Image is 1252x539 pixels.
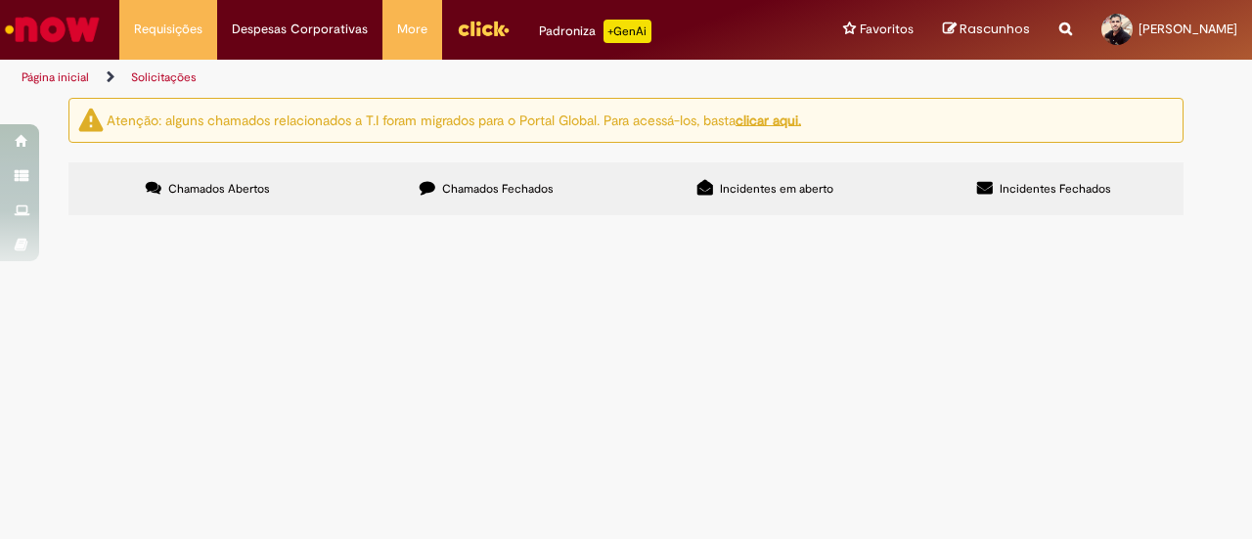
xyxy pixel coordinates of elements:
[736,111,801,128] a: clicar aqui.
[15,60,820,96] ul: Trilhas de página
[131,69,197,85] a: Solicitações
[539,20,651,43] div: Padroniza
[943,21,1030,39] a: Rascunhos
[1000,181,1111,197] span: Incidentes Fechados
[457,14,510,43] img: click_logo_yellow_360x200.png
[22,69,89,85] a: Página inicial
[397,20,427,39] span: More
[107,111,801,128] ng-bind-html: Atenção: alguns chamados relacionados a T.I foram migrados para o Portal Global. Para acessá-los,...
[960,20,1030,38] span: Rascunhos
[442,181,554,197] span: Chamados Fechados
[134,20,202,39] span: Requisições
[720,181,833,197] span: Incidentes em aberto
[2,10,103,49] img: ServiceNow
[168,181,270,197] span: Chamados Abertos
[860,20,914,39] span: Favoritos
[232,20,368,39] span: Despesas Corporativas
[604,20,651,43] p: +GenAi
[1139,21,1237,37] span: [PERSON_NAME]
